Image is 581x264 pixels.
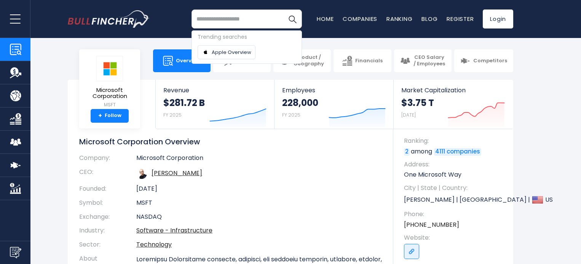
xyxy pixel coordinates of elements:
a: [PHONE_NUMBER] [404,221,459,229]
td: MSFT [136,196,382,210]
span: Overview [176,58,200,64]
img: Company logo [202,48,209,56]
p: among [404,147,506,156]
a: Revenue $281.72 B FY 2025 [156,80,274,129]
small: MSFT [85,101,134,108]
a: Companies [343,15,377,23]
span: Phone: [404,210,506,218]
a: Apple Overview [198,45,255,59]
td: NASDAQ [136,210,382,224]
th: Sector: [79,238,136,252]
a: Market Capitalization $3.75 T [DATE] [394,80,512,129]
span: Microsoft Corporation [85,87,134,100]
a: Go to link [404,244,419,259]
strong: $281.72 B [163,97,205,109]
strong: 228,000 [282,97,318,109]
span: CEO Salary / Employees [413,54,445,67]
a: Employees 228,000 FY 2025 [275,80,393,129]
span: Product / Geography [292,54,325,67]
strong: + [98,112,102,119]
span: Revenue [163,87,267,94]
th: Exchange: [79,210,136,224]
p: [PERSON_NAME] | [GEOGRAPHIC_DATA] | US [404,194,506,206]
a: Product / Geography [273,49,331,72]
a: Home [317,15,334,23]
span: Address: [404,160,506,169]
small: FY 2025 [282,112,300,118]
a: Financials [334,49,391,72]
img: bullfincher logo [68,10,150,28]
a: Competitors [454,49,513,72]
h1: Microsoft Corporation Overview [79,137,382,147]
span: Website: [404,234,506,242]
img: satya-nadella.jpg [136,168,147,179]
button: Search [283,9,302,28]
span: Financials [355,58,383,64]
a: Microsoft Corporation MSFT [85,55,134,109]
a: +Follow [91,109,129,123]
a: Overview [153,49,211,72]
a: CEO Salary / Employees [394,49,452,72]
span: Employees [282,87,385,94]
a: Login [483,9,513,28]
a: Software - Infrastructure [136,226,212,235]
th: Industry: [79,224,136,238]
th: Symbol: [79,196,136,210]
strong: $3.75 T [401,97,434,109]
a: 2 [404,148,410,156]
small: [DATE] [401,112,416,118]
a: ceo [152,169,202,177]
th: Company: [79,154,136,165]
th: Founded: [79,182,136,196]
span: Ranking: [404,137,506,145]
a: Blog [421,15,437,23]
small: FY 2025 [163,112,182,118]
a: Technology [136,240,172,249]
td: Microsoft Corporation [136,154,382,165]
a: 4111 companies [434,148,481,156]
span: City | State | Country: [404,184,506,192]
a: Register [447,15,474,23]
span: Competitors [473,58,507,64]
a: Ranking [386,15,412,23]
span: Revenue [237,58,260,64]
td: [DATE] [136,182,382,196]
span: Apple Overview [212,48,251,56]
th: CEO: [79,165,136,182]
div: Trending searches [198,33,296,41]
a: Go to homepage [68,10,150,28]
span: Market Capitalization [401,87,505,94]
p: One Microsoft Way [404,171,506,179]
